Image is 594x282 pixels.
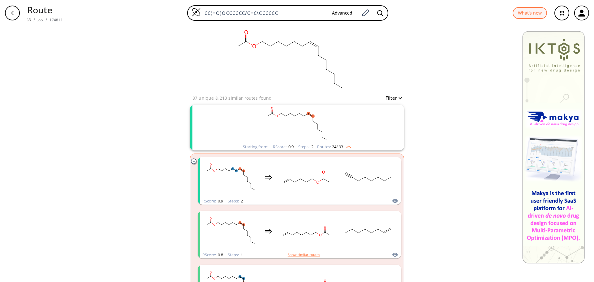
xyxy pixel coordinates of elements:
[287,144,294,150] span: 0.9
[243,145,268,149] div: Starting from:
[240,252,243,258] span: 1
[273,145,294,149] div: RScore :
[217,252,223,258] span: 0.8
[37,17,43,23] a: Job
[49,17,63,23] a: 174811
[202,199,223,203] div: RScore :
[327,7,357,19] button: Advanced
[27,18,31,21] img: Spaya logo
[217,198,223,204] span: 0.9
[203,212,259,250] svg: CCCCCC/C=C\CCCCCCOC(C)=O
[513,7,547,19] button: What's new
[203,158,259,197] svg: CCCCCC/C=C\CCCCCCOC(C)=O
[382,96,402,100] button: Filter
[522,31,585,263] img: Banner
[278,158,334,197] svg: C=CCCCCOC(C)=O
[343,143,351,148] img: Up
[228,199,243,203] div: Steps :
[278,212,334,250] svg: C=CCCCCCCOC(C)=O
[240,198,243,204] span: 2
[317,145,351,149] div: Routes:
[202,253,223,257] div: RScore :
[298,145,313,149] div: Steps :
[45,16,47,23] li: /
[192,7,201,17] img: Logo Spaya
[228,253,243,257] div: Steps :
[332,145,343,149] span: 24 / 93
[310,144,313,150] span: 2
[228,26,352,94] svg: CC(=O)OCCCCCC/C=C\CCCCCC
[192,95,272,101] p: 87 unique & 213 similar routes found
[217,105,377,143] svg: CCCCCC/C=C\CCCCCCOC(C)=O
[27,3,63,16] p: Route
[33,16,35,23] li: /
[288,252,320,258] button: Show similar routes
[340,212,396,250] svg: C=CCCCCCC
[201,10,327,16] input: Enter SMILES
[340,158,396,197] svg: C#CCCCCCC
